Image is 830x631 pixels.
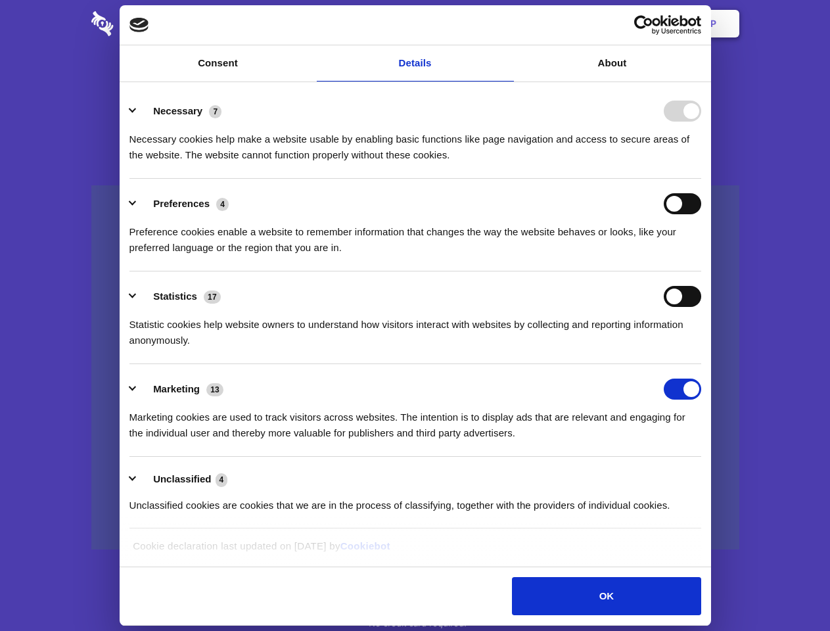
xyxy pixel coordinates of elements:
button: OK [512,577,701,615]
a: Consent [120,45,317,82]
img: logo-wordmark-white-trans-d4663122ce5f474addd5e946df7df03e33cb6a1c49d2221995e7729f52c070b2.svg [91,11,204,36]
button: Unclassified (4) [129,471,236,488]
label: Marketing [153,383,200,394]
div: Preference cookies enable a website to remember information that changes the way the website beha... [129,214,701,256]
a: Wistia video thumbnail [91,185,739,550]
button: Statistics (17) [129,286,229,307]
div: Marketing cookies are used to track visitors across websites. The intention is to display ads tha... [129,400,701,441]
a: About [514,45,711,82]
label: Preferences [153,198,210,209]
a: Cookiebot [340,540,390,551]
div: Necessary cookies help make a website usable by enabling basic functions like page navigation and... [129,122,701,163]
iframe: Drift Widget Chat Controller [764,565,814,615]
div: Cookie declaration last updated on [DATE] by [123,538,707,564]
button: Necessary (7) [129,101,230,122]
button: Preferences (4) [129,193,237,214]
span: 4 [216,473,228,486]
button: Marketing (13) [129,379,232,400]
h1: Eliminate Slack Data Loss. [91,59,739,106]
label: Necessary [153,105,202,116]
span: 4 [216,198,229,211]
div: Statistic cookies help website owners to understand how visitors interact with websites by collec... [129,307,701,348]
a: Usercentrics Cookiebot - opens in a new window [586,15,701,35]
span: 17 [204,291,221,304]
a: Details [317,45,514,82]
a: Pricing [386,3,443,44]
label: Statistics [153,291,197,302]
div: Unclassified cookies are cookies that we are in the process of classifying, together with the pro... [129,488,701,513]
a: Contact [533,3,593,44]
h4: Auto-redaction of sensitive data, encrypted data sharing and self-destructing private chats. Shar... [91,120,739,163]
span: 7 [209,105,221,118]
span: 13 [206,383,223,396]
img: logo [129,18,149,32]
a: Login [596,3,653,44]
